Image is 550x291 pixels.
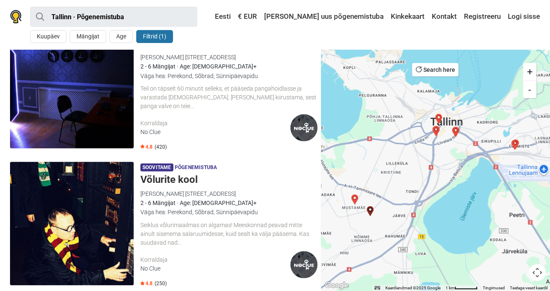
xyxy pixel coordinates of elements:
button: Klaviatuuri otseteed [374,285,380,291]
div: [PERSON_NAME] [STREET_ADDRESS] [140,53,318,62]
div: Korraldaja [140,256,290,265]
a: € EUR [236,9,259,24]
span: Kaardiandmed ©2025 Google [385,286,441,290]
div: Baker Street 221 B [431,126,441,136]
div: Hääl pimedusest [451,127,461,137]
button: + [523,63,537,81]
img: No Clue [290,114,318,142]
div: Korraldaja [140,119,290,128]
div: Põgenemine pangast [365,206,375,216]
img: Võlurite kool [10,162,134,286]
div: 2 - 6 Mängijat · Age: [DEMOGRAPHIC_DATA]+ [140,199,318,208]
a: Google Mapsis selle piirkonna avamine (avaneb uues aknas) [323,280,351,291]
a: Kinkekaart [389,9,427,24]
span: 1 km [446,286,455,290]
div: Lastekodu saladus [431,126,441,136]
div: 2 Paranoid [511,139,521,149]
img: Star [140,144,145,149]
button: Kuupäev [30,30,66,43]
div: Teil on täpselt 60 minutit selleks, et pääseda pangahoidlasse ja varastada [DEMOGRAPHIC_DATA]. [P... [140,84,318,110]
img: Star [140,281,145,286]
input: proovi “Tallinn” [30,7,197,27]
a: Teatage veast kaardil [510,286,547,290]
button: Filtrid (1) [136,30,173,43]
img: Google [323,280,351,291]
div: [PERSON_NAME] [STREET_ADDRESS] [140,190,318,199]
div: Väga hea: Perekond, Sõbrad, Sünnipäevapidu [140,208,318,217]
div: Shambala [451,127,461,137]
a: Eesti [207,9,233,24]
div: Radiatsioon [350,195,360,205]
div: No Clue [140,128,290,137]
a: Kontakt [430,9,459,24]
span: (250) [155,281,167,287]
div: Red Alert [434,114,444,124]
a: Logi sisse [506,9,540,24]
button: Age [109,30,133,43]
div: Seiklus võlurimaailmas on algamas! Meeskonnad peavad mitte ainult sisenema salaruumidesse, kuid s... [140,221,318,247]
span: Soovitame [140,164,173,172]
img: Nowescape logo [10,10,22,23]
button: - [523,81,537,98]
div: Paranoia [510,140,520,150]
div: Väga hea: Perekond, Sõbrad, Sünnipäevapidu [140,71,318,81]
span: Põgenemistuba [175,164,217,173]
button: Mängijat [70,30,106,43]
a: Tingimused (avaneb uuel vahekaardil) [483,286,505,290]
span: 4.8 [140,281,153,287]
div: 2 - 6 Mängijat · Age: [DEMOGRAPHIC_DATA]+ [140,62,318,71]
h5: Võlurite kool [140,174,318,186]
img: No Clue [290,251,318,278]
a: Registreeru [462,9,503,24]
span: 4.8 [140,144,153,150]
button: Kaardi mõõtkava: 1 km 51 piksli kohta [443,285,480,291]
button: Kaardikaamera juhtnupud [529,264,546,281]
a: [PERSON_NAME] uus põgenemistuba [262,9,386,24]
img: Põgenemine pangast [10,25,134,149]
div: No Clue [140,265,290,273]
span: (420) [155,144,167,150]
button: Search here [412,63,459,76]
img: Eesti [209,14,215,20]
